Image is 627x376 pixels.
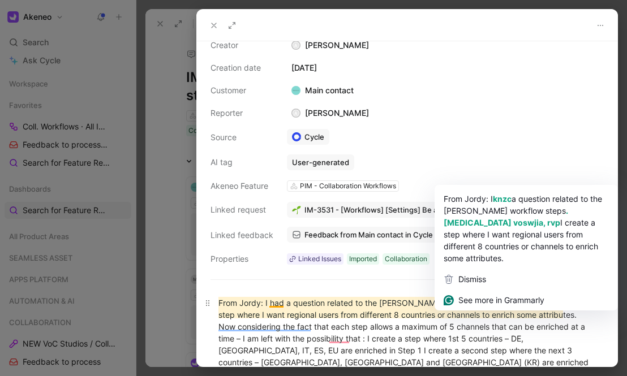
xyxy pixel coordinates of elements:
div: Linked feedback [211,228,273,242]
div: PIM - Collaboration Workflows [300,180,396,192]
div: AI tag [211,155,273,169]
div: Imported [349,253,377,265]
div: Main contact [287,84,358,97]
div: Creation date [211,61,273,75]
div: Source [211,131,273,144]
div: Linked Issues [298,253,341,265]
div: Akeneo Feature [211,179,273,193]
button: 🌱IM-3531 - [Workflows] [Settings] Be able to set up parallel steps in a single workflow [287,202,604,218]
img: 🌱 [292,205,301,214]
img: logo [291,86,300,95]
div: A [293,42,300,49]
div: [PERSON_NAME] [287,38,604,52]
span: Feedback from Main contact in Cycle - [DATE] [304,230,464,240]
div: [DATE] [287,61,604,75]
div: Collaboration [385,253,427,265]
div: Customer [211,84,273,97]
div: Creator [211,38,273,52]
div: User-generated [292,157,349,167]
a: Feedback from Main contact in Cycle - [DATE] [287,227,469,243]
div: Properties [211,252,273,266]
div: A [293,110,300,117]
span: IM-3531 - [Workflows] [Settings] Be able to set up parallel steps in a single workflow [304,205,599,215]
div: Reporter [211,106,273,120]
div: Linked request [211,203,273,217]
a: Cycle [287,129,329,145]
div: [PERSON_NAME] [287,106,373,120]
